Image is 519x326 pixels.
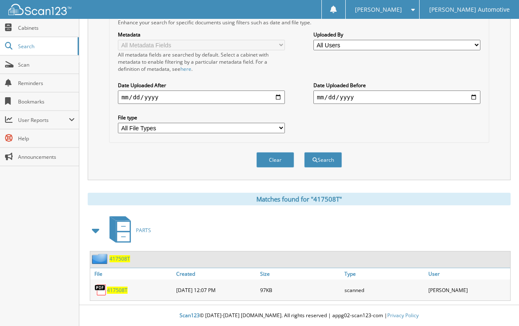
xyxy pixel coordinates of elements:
a: Created [174,268,258,279]
span: Announcements [18,153,75,160]
label: Uploaded By [313,31,480,38]
span: Cabinets [18,24,75,31]
a: 417508T [107,287,128,294]
a: File [90,268,174,279]
div: Matches found for "417508T" [88,193,511,205]
span: Reminders [18,80,75,87]
img: scan123-logo-white.svg [8,4,71,15]
label: Date Uploaded After [118,82,284,89]
button: Clear [256,152,294,168]
a: Type [342,268,426,279]
a: PARTS [104,214,151,247]
span: Scan [18,61,75,68]
span: [PERSON_NAME] Automotive [429,7,510,12]
input: end [313,91,480,104]
div: [DATE] 12:07 PM [174,282,258,298]
div: [PERSON_NAME] [426,282,510,298]
label: Date Uploaded Before [313,82,480,89]
button: Search [304,152,342,168]
a: User [426,268,510,279]
span: Search [18,43,73,50]
span: Bookmarks [18,98,75,105]
span: PARTS [136,227,151,234]
span: Help [18,135,75,142]
a: 417508T [110,255,130,262]
label: Metadata [118,31,284,38]
a: Privacy Policy [387,312,419,319]
span: User Reports [18,116,69,124]
div: 97KB [258,282,342,298]
div: All metadata fields are searched by default. Select a cabinet with metadata to enable filtering b... [118,51,284,72]
img: PDF.png [94,284,107,296]
div: © [DATE]-[DATE] [DOMAIN_NAME]. All rights reserved | appg02-scan123-com | [79,305,519,326]
div: scanned [342,282,426,298]
iframe: Chat Widget [477,286,519,326]
img: folder2.png [92,254,110,264]
span: [PERSON_NAME] [355,7,402,12]
div: Enhance your search for specific documents using filters such as date and file type. [114,19,484,26]
span: Scan123 [180,312,200,319]
input: start [118,91,284,104]
label: File type [118,114,284,121]
a: Size [258,268,342,279]
a: here [180,65,191,72]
